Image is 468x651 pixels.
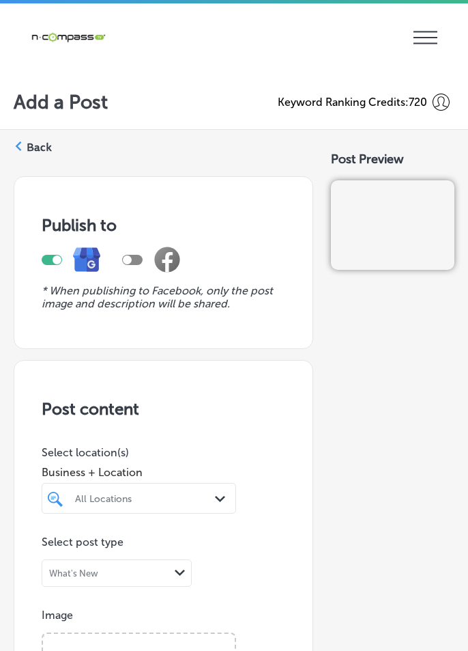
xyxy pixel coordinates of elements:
[42,215,285,235] h3: Publish to
[14,91,108,113] p: Add a Post
[42,609,285,622] p: Image
[75,493,216,504] div: All Locations
[42,284,273,310] i: * When publishing to Facebook, only the post image and description will be shared.
[42,536,285,549] p: Select post type
[331,152,454,167] div: Post Preview
[31,31,106,44] img: 660ab0bf-5cc7-4cb8-ba1c-48b5ae0f18e60NCTV_CLogo_TV_Black_-500x88.png
[278,96,427,109] span: Keyword Ranking Credits: 720
[42,399,285,419] h3: Post content
[49,568,98,579] div: What's New
[42,446,236,459] p: Select location(s)
[42,466,236,479] span: Business + Location
[27,140,52,155] label: Back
